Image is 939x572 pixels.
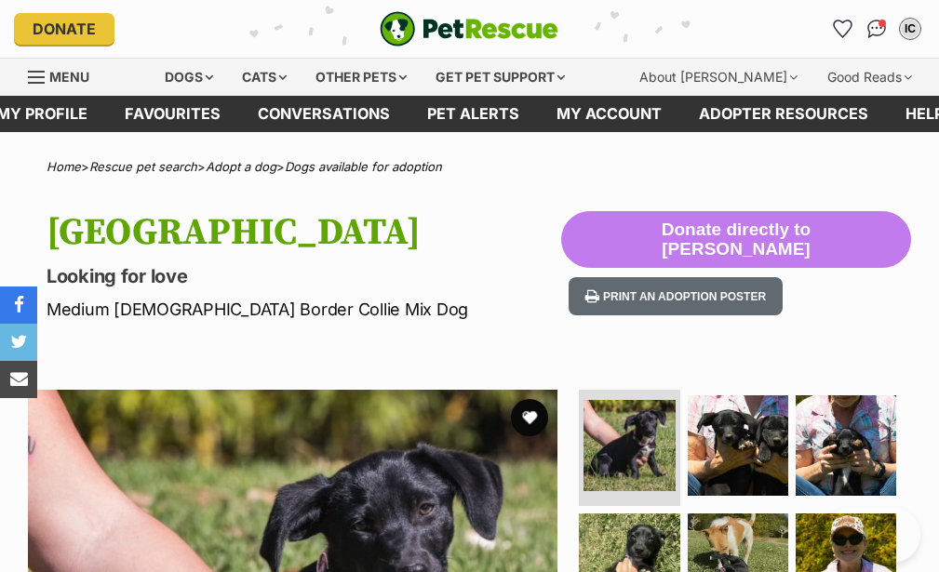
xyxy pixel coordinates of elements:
[229,59,300,96] div: Cats
[688,395,788,496] img: Photo of Florence
[867,20,887,38] img: chat-41dd97257d64d25036548639549fe6c8038ab92f7586957e7f3b1b290dea8141.svg
[47,159,81,174] a: Home
[380,11,558,47] a: PetRescue
[584,400,675,491] img: Photo of Florence
[862,14,892,44] a: Conversations
[680,96,887,132] a: Adopter resources
[106,96,239,132] a: Favourites
[49,69,89,85] span: Menu
[626,59,811,96] div: About [PERSON_NAME]
[47,297,561,322] p: Medium [DEMOGRAPHIC_DATA] Border Collie Mix Dog
[828,14,858,44] a: Favourites
[561,211,911,269] button: Donate directly to [PERSON_NAME]
[285,159,442,174] a: Dogs available for adoption
[380,11,558,47] img: logo-e224e6f780fb5917bec1dbf3a21bbac754714ae5b6737aabdf751b685950b380.svg
[796,395,896,496] img: Photo of Florence
[423,59,578,96] div: Get pet support
[239,96,409,132] a: conversations
[814,59,925,96] div: Good Reads
[47,263,561,289] p: Looking for love
[302,59,420,96] div: Other pets
[14,13,114,45] a: Donate
[538,96,680,132] a: My account
[823,507,920,563] iframe: Help Scout Beacon - Open
[901,20,919,38] div: IC
[569,277,783,315] button: Print an adoption poster
[895,14,925,44] button: My account
[828,14,925,44] ul: Account quick links
[206,159,276,174] a: Adopt a dog
[28,59,102,92] a: Menu
[511,399,548,436] button: favourite
[409,96,538,132] a: Pet alerts
[47,211,561,254] h1: [GEOGRAPHIC_DATA]
[152,59,226,96] div: Dogs
[89,159,197,174] a: Rescue pet search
